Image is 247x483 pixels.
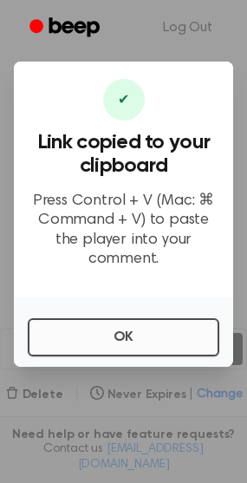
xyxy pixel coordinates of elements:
[28,318,219,356] button: OK
[103,79,145,121] div: ✔
[146,7,230,49] a: Log Out
[17,11,115,45] a: Beep
[28,192,219,270] p: Press Control + V (Mac: ⌘ Command + V) to paste the player into your comment.
[28,131,219,178] h3: Link copied to your clipboard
